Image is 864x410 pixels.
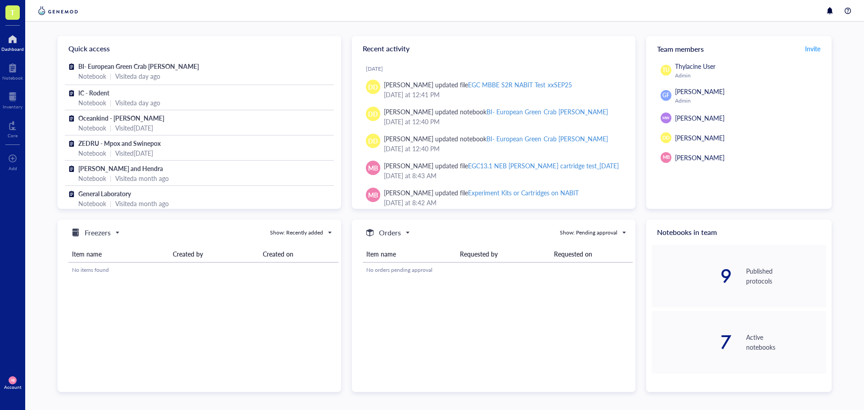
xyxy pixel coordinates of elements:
span: ZEDRU - Mpox and Swinepox [78,139,161,148]
div: Show: Recently added [270,229,323,237]
span: DD [368,136,378,146]
span: DD [662,134,670,141]
div: No orders pending approval [366,266,629,274]
div: [PERSON_NAME] updated file [384,80,572,90]
a: Dashboard [1,32,24,52]
div: EGC MBBE S2R NABIT Test xxSEP25 [468,80,571,89]
a: DD[PERSON_NAME] updated notebookBI- European Green Crab [PERSON_NAME][DATE] at 12:40 PM [359,130,628,157]
div: Visited a day ago [115,71,160,81]
div: BI- European Green Crab [PERSON_NAME] [486,134,607,143]
div: Notebook [78,71,106,81]
div: Notebook [78,123,106,133]
div: Notebook [78,198,106,208]
th: Requested on [550,246,633,262]
a: Notebook [2,61,23,81]
span: Oceankind - [PERSON_NAME] [78,113,164,122]
div: 7 [652,333,732,351]
div: [DATE] at 8:43 AM [384,171,621,180]
div: Team members [646,36,832,61]
img: genemod-logo [36,5,80,16]
div: Quick access [58,36,341,61]
div: Recent activity [352,36,635,61]
div: Add [9,166,17,171]
div: [DATE] at 12:40 PM [384,144,621,153]
div: Admin [675,72,823,79]
a: MB[PERSON_NAME] updated fileEGC13.1 NEB [PERSON_NAME] cartridge test_[DATE][DATE] at 8:43 AM [359,157,628,184]
span: [PERSON_NAME] and Hendra [78,164,163,173]
span: TU [662,66,670,74]
div: | [110,173,112,183]
a: DD[PERSON_NAME] updated notebookBI- European Green Crab [PERSON_NAME][DATE] at 12:40 PM [359,103,628,130]
div: [DATE] at 12:41 PM [384,90,621,99]
div: 9 [652,267,732,285]
div: Visited a month ago [115,198,169,208]
th: Item name [363,246,456,262]
span: T [10,7,15,18]
div: Dashboard [1,46,24,52]
th: Item name [68,246,169,262]
div: Show: Pending approval [560,229,617,237]
div: [DATE] at 12:40 PM [384,117,621,126]
span: GF [662,91,670,99]
div: | [110,123,112,133]
span: [PERSON_NAME] [675,133,724,142]
div: Notebook [78,148,106,158]
span: MB [10,378,14,382]
span: [PERSON_NAME] [675,87,724,96]
div: Notebook [78,98,106,108]
div: EGC13.1 NEB [PERSON_NAME] cartridge test_[DATE] [468,161,618,170]
h5: Freezers [85,227,111,238]
a: DD[PERSON_NAME] updated fileEGC MBBE S2R NABIT Test xxSEP25[DATE] at 12:41 PM [359,76,628,103]
div: Notebook [2,75,23,81]
div: Account [4,384,22,390]
span: MB [368,190,378,200]
th: Requested by [456,246,550,262]
span: MW [662,115,670,121]
div: Notebooks in team [646,220,832,245]
div: Active notebooks [746,332,826,352]
div: Visited [DATE] [115,123,153,133]
span: [PERSON_NAME] [675,153,724,162]
div: Notebook [78,173,106,183]
div: [PERSON_NAME] updated file [384,161,619,171]
span: General Laboratory [78,189,131,198]
button: Invite [805,41,821,56]
div: BI- European Green Crab [PERSON_NAME] [486,107,607,116]
div: Admin [675,97,823,104]
span: MB [662,154,670,161]
span: MB [368,163,378,173]
div: | [110,198,112,208]
a: Inventory [3,90,22,109]
div: | [110,148,112,158]
div: | [110,98,112,108]
div: Visited a month ago [115,173,169,183]
div: Core [8,133,18,138]
a: Core [8,118,18,138]
div: Visited a day ago [115,98,160,108]
div: [DATE] [366,65,628,72]
div: [PERSON_NAME] updated notebook [384,134,608,144]
span: [PERSON_NAME] [675,113,724,122]
div: | [110,71,112,81]
div: Inventory [3,104,22,109]
span: DD [368,109,378,119]
div: No items found [72,266,335,274]
h5: Orders [379,227,401,238]
div: [PERSON_NAME] updated notebook [384,107,608,117]
span: DD [368,82,378,92]
div: [PERSON_NAME] updated file [384,188,579,198]
span: BI- European Green Crab [PERSON_NAME] [78,62,199,71]
span: Thylacine User [675,62,715,71]
a: MB[PERSON_NAME] updated fileExperiment Kits or Cartridges on NABIT[DATE] at 8:42 AM [359,184,628,211]
th: Created on [259,246,338,262]
div: Published protocols [746,266,826,286]
span: IC - Rodent [78,88,109,97]
span: Invite [805,44,820,53]
div: Visited [DATE] [115,148,153,158]
div: Experiment Kits or Cartridges on NABIT [468,188,578,197]
th: Created by [169,246,259,262]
